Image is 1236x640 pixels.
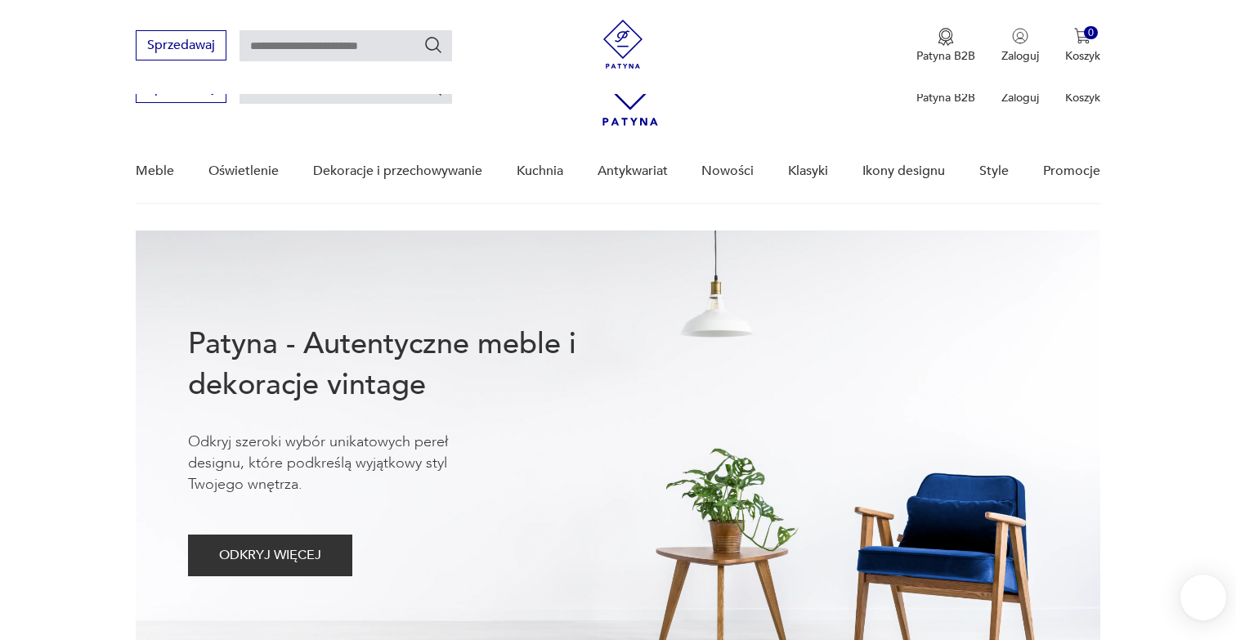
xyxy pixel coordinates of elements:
[1001,48,1039,64] p: Zaloguj
[1001,90,1039,105] p: Zaloguj
[598,140,668,203] a: Antykwariat
[136,41,226,52] a: Sprzedawaj
[1012,28,1028,44] img: Ikonka użytkownika
[1065,28,1100,64] button: 0Koszyk
[188,324,629,405] h1: Patyna - Autentyczne meble i dekoracje vintage
[188,432,499,495] p: Odkryj szeroki wybór unikatowych pereł designu, które podkreślą wyjątkowy styl Twojego wnętrza.
[1065,90,1100,105] p: Koszyk
[1065,48,1100,64] p: Koszyk
[313,140,482,203] a: Dekoracje i przechowywanie
[916,28,975,64] button: Patyna B2B
[136,30,226,60] button: Sprzedawaj
[136,83,226,95] a: Sprzedawaj
[517,140,563,203] a: Kuchnia
[916,28,975,64] a: Ikona medaluPatyna B2B
[188,551,352,562] a: ODKRYJ WIĘCEJ
[598,20,647,69] img: Patyna - sklep z meblami i dekoracjami vintage
[1074,28,1090,44] img: Ikona koszyka
[208,140,279,203] a: Oświetlenie
[979,140,1009,203] a: Style
[938,28,954,46] img: Ikona medalu
[862,140,945,203] a: Ikony designu
[1084,26,1098,40] div: 0
[1043,140,1100,203] a: Promocje
[136,140,174,203] a: Meble
[423,35,443,55] button: Szukaj
[1001,28,1039,64] button: Zaloguj
[1180,575,1226,620] iframe: Smartsupp widget button
[916,90,975,105] p: Patyna B2B
[788,140,828,203] a: Klasyki
[701,140,754,203] a: Nowości
[188,535,352,576] button: ODKRYJ WIĘCEJ
[916,48,975,64] p: Patyna B2B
